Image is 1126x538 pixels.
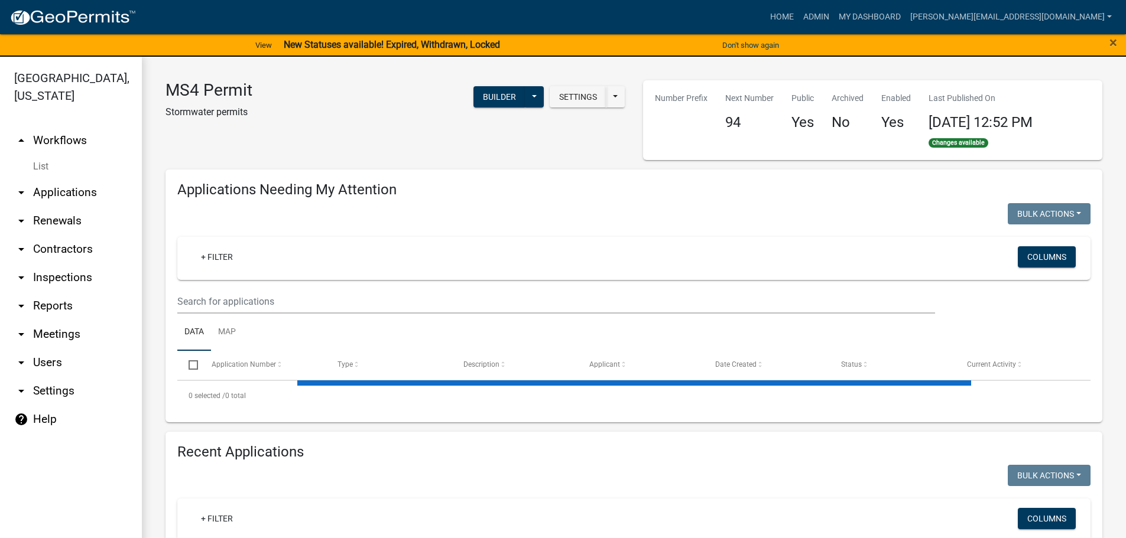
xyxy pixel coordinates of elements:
[14,412,28,426] i: help
[1109,35,1117,50] button: Close
[791,114,814,131] h4: Yes
[212,360,276,369] span: Application Number
[929,114,1033,131] span: [DATE] 12:52 PM
[14,327,28,341] i: arrow_drop_down
[14,299,28,313] i: arrow_drop_down
[715,360,757,369] span: Date Created
[791,92,814,105] p: Public
[834,6,906,28] a: My Dashboard
[967,360,1016,369] span: Current Activity
[14,133,28,148] i: arrow_drop_up
[211,314,243,351] a: Map
[578,351,704,379] datatable-header-cell: Applicant
[192,246,242,268] a: + Filter
[799,6,834,28] a: Admin
[832,114,864,131] h4: No
[14,185,28,200] i: arrow_drop_down
[589,360,620,369] span: Applicant
[956,351,1082,379] datatable-header-cell: Current Activity
[832,92,864,105] p: Archived
[1008,465,1091,486] button: Bulk Actions
[326,351,452,379] datatable-header-cell: Type
[177,314,211,351] a: Data
[14,270,28,285] i: arrow_drop_down
[177,381,1091,410] div: 0 total
[881,114,911,131] h4: Yes
[1018,246,1076,268] button: Columns
[14,356,28,370] i: arrow_drop_down
[200,351,326,379] datatable-header-cell: Application Number
[765,6,799,28] a: Home
[1109,34,1117,51] span: ×
[338,360,353,369] span: Type
[881,92,911,105] p: Enabled
[929,92,1033,105] p: Last Published On
[718,35,784,55] button: Don't show again
[655,92,708,105] p: Number Prefix
[284,39,500,50] strong: New Statuses available! Expired, Withdrawn, Locked
[166,80,252,100] h3: MS4 Permit
[251,35,277,55] a: View
[830,351,956,379] datatable-header-cell: Status
[841,360,862,369] span: Status
[177,289,935,314] input: Search for applications
[177,444,1091,461] h4: Recent Applications
[189,392,225,400] span: 0 selected /
[725,92,774,105] p: Next Number
[929,138,989,148] span: Changes available
[906,6,1117,28] a: [PERSON_NAME][EMAIL_ADDRESS][DOMAIN_NAME]
[550,86,606,107] button: Settings
[177,351,200,379] datatable-header-cell: Select
[725,114,774,131] h4: 94
[192,508,242,529] a: + Filter
[452,351,578,379] datatable-header-cell: Description
[14,242,28,256] i: arrow_drop_down
[473,86,525,107] button: Builder
[177,181,1091,198] h4: Applications Needing My Attention
[704,351,830,379] datatable-header-cell: Date Created
[1008,203,1091,224] button: Bulk Actions
[14,384,28,398] i: arrow_drop_down
[463,360,499,369] span: Description
[1018,508,1076,529] button: Columns
[166,105,252,119] p: Stormwater permits
[14,214,28,228] i: arrow_drop_down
